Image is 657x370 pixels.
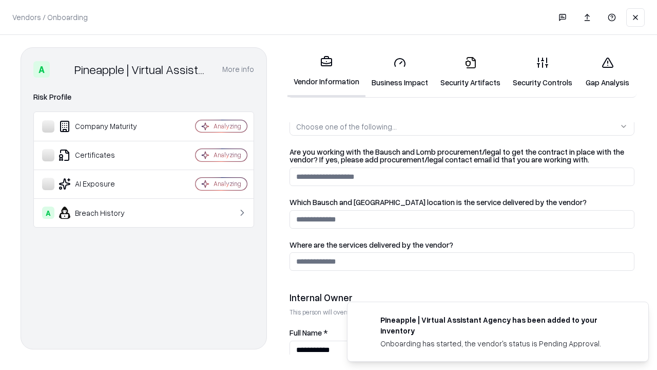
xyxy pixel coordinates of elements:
[222,60,254,79] button: More info
[289,308,634,317] p: This person will oversee the vendor relationship and coordinate any required assessments or appro...
[42,207,54,219] div: A
[33,91,254,103] div: Risk Profile
[42,120,165,133] div: Company Maturity
[74,61,210,78] div: Pineapple | Virtual Assistant Agency
[12,12,88,23] p: Vendors / Onboarding
[296,121,397,132] div: Choose one of the following...
[434,48,507,96] a: Security Artifacts
[289,329,634,337] label: Full Name *
[380,338,624,349] div: Onboarding has started, the vendor's status is Pending Approval.
[214,179,241,188] div: Analyzing
[289,117,634,136] button: Choose one of the following...
[214,122,241,131] div: Analyzing
[578,48,636,96] a: Gap Analysis
[289,148,634,163] label: Are you working with the Bausch and Lomb procurement/legal to get the contract in place with the ...
[214,151,241,159] div: Analyzing
[380,314,624,336] div: Pineapple | Virtual Assistant Agency has been added to your inventory
[42,149,165,161] div: Certificates
[289,291,634,304] div: Internal Owner
[287,47,365,97] a: Vendor Information
[33,61,50,78] div: A
[54,61,70,78] img: Pineapple | Virtual Assistant Agency
[289,198,634,206] label: Which Bausch and [GEOGRAPHIC_DATA] location is the service delivered by the vendor?
[507,48,578,96] a: Security Controls
[365,48,434,96] a: Business Impact
[360,314,372,327] img: trypineapple.com
[42,207,165,219] div: Breach History
[42,178,165,190] div: AI Exposure
[289,241,634,249] label: Where are the services delivered by the vendor?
